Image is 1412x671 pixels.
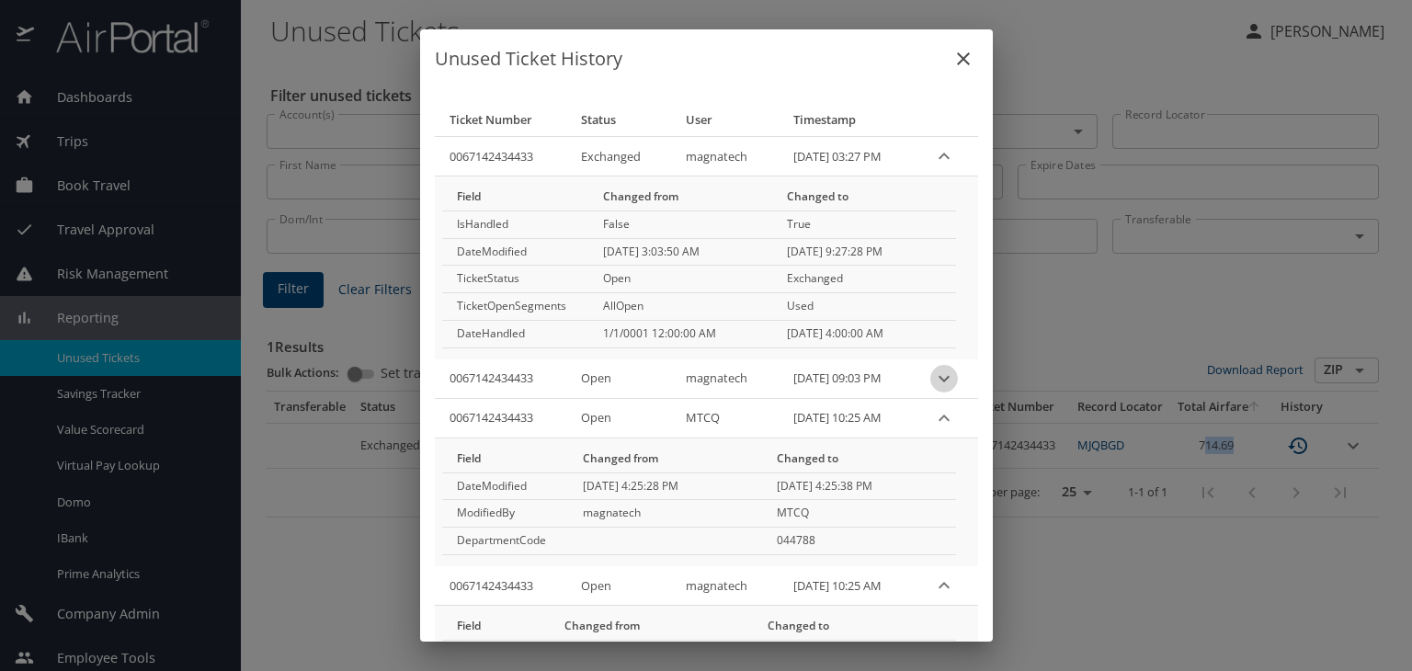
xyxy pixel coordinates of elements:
[779,399,916,438] td: [DATE] 10:25 AM
[930,142,958,170] button: expand row
[442,613,550,640] th: Field
[772,320,956,347] td: [DATE] 4:00:00 AM
[772,293,956,321] td: Used
[671,359,779,399] td: magnatech
[568,500,762,528] td: magnatech
[772,266,956,293] td: Exchanged
[753,613,956,640] th: Changed to
[566,103,672,137] th: Status
[550,613,753,640] th: Changed from
[772,184,956,210] th: Changed to
[588,184,772,210] th: Changed from
[941,37,985,81] button: close
[566,137,672,176] td: Exchanged
[442,446,568,472] th: Field
[442,266,588,293] td: TicketStatus
[442,184,956,348] table: More info for approvals
[442,472,568,500] td: DateModified
[671,137,779,176] td: magnatech
[588,293,772,321] td: AllOpen
[442,446,956,555] table: More info for approvals
[435,399,566,438] th: 0067142434433
[566,359,672,399] td: Open
[588,210,772,238] td: False
[930,572,958,599] button: expand row
[588,238,772,266] td: [DATE] 3:03:50 AM
[779,137,916,176] td: [DATE] 03:27 PM
[779,359,916,399] td: [DATE] 09:03 PM
[435,103,566,137] th: Ticket Number
[772,210,956,238] td: True
[588,266,772,293] td: Open
[671,103,779,137] th: User
[435,566,566,606] th: 0067142434433
[442,210,588,238] td: IsHandled
[566,399,672,438] td: Open
[435,44,978,74] h6: Unused Ticket History
[568,446,762,472] th: Changed from
[442,184,588,210] th: Field
[442,640,550,667] td: DateModified
[671,566,779,606] td: magnatech
[762,500,956,528] td: MTCQ
[442,238,588,266] td: DateModified
[442,528,568,555] td: DepartmentCode
[762,472,956,500] td: [DATE] 4:25:38 PM
[772,238,956,266] td: [DATE] 9:27:28 PM
[588,320,772,347] td: 1/1/0001 12:00:00 AM
[671,399,779,438] td: MTCQ
[435,137,566,176] th: 0067142434433
[442,500,568,528] td: ModifiedBy
[435,359,566,399] th: 0067142434433
[779,566,916,606] td: [DATE] 10:25 AM
[930,404,958,432] button: expand row
[762,446,956,472] th: Changed to
[550,640,753,667] td: [DATE] 4:25:08 PM
[566,566,672,606] td: Open
[930,365,958,392] button: expand row
[762,528,956,555] td: 044788
[442,320,588,347] td: DateHandled
[779,103,916,137] th: Timestamp
[442,293,588,321] td: TicketOpenSegments
[568,472,762,500] td: [DATE] 4:25:28 PM
[753,640,956,667] td: [DATE] 4:25:28 PM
